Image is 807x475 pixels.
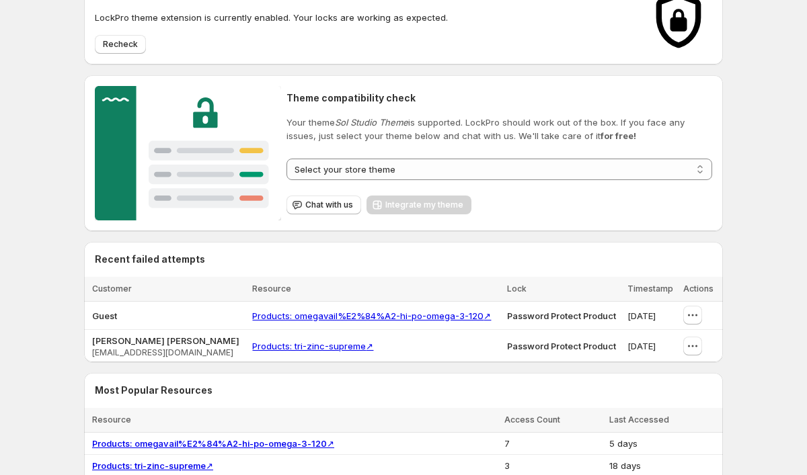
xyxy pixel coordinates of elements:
[95,384,712,397] h2: Most Popular Resources
[95,86,281,220] img: Customer support
[286,196,361,214] button: Chat with us
[627,284,673,294] span: Timestamp
[92,415,131,425] span: Resource
[609,415,669,425] span: Last Accessed
[92,438,334,449] a: Products: omegavail%E2%84%A2-hi-po-omega-3-120↗
[305,200,353,210] span: Chat with us
[286,116,712,142] p: Your theme is supported. LockPro should work out of the box. If you face any issues, just select ...
[500,433,605,455] td: 7
[252,310,491,321] a: Products: omegavail%E2%84%A2-hi-po-omega-3-120↗
[92,310,117,321] span: Guest
[507,341,616,351] span: Password Protect Product
[601,130,636,141] strong: for free!
[95,35,146,54] button: Recheck
[92,460,213,471] a: Products: tri-zinc-supreme↗
[507,284,527,294] span: Lock
[103,39,138,50] span: Recheck
[623,302,679,330] td: [DATE]
[335,117,408,128] em: Sol Studio Theme
[623,330,679,363] td: [DATE]
[92,334,244,347] span: [PERSON_NAME] [PERSON_NAME]
[252,284,291,294] span: Resource
[683,284,714,294] span: Actions
[605,433,723,455] td: 5 days
[95,253,205,266] h2: Recent failed attempts
[504,415,560,425] span: Access Count
[95,11,448,24] p: LockPro theme extension is currently enabled. Your locks are working as expected.
[92,284,132,294] span: Customer
[507,310,616,321] span: Password Protect Product
[252,341,373,351] a: Products: tri-zinc-supreme↗
[92,347,244,358] span: [EMAIL_ADDRESS][DOMAIN_NAME]
[286,91,712,105] h2: Theme compatibility check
